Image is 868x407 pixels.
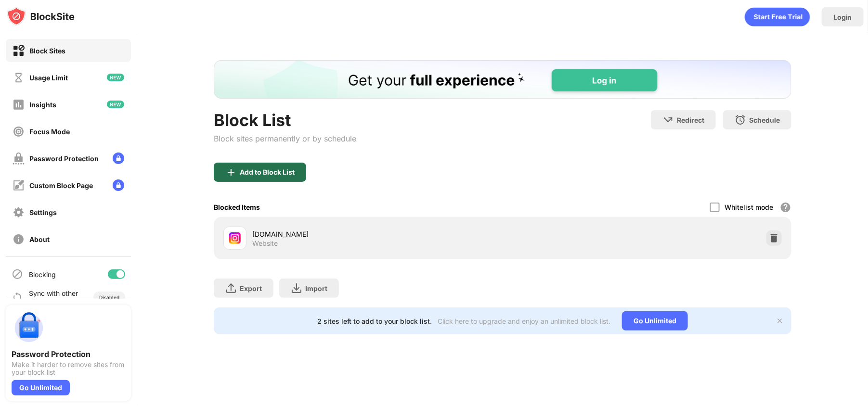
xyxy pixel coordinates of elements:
img: customize-block-page-off.svg [13,179,25,191]
img: new-icon.svg [107,101,124,108]
div: Export [240,284,262,293]
img: x-button.svg [776,317,784,325]
div: Block List [214,110,356,130]
div: Password Protection [12,349,125,359]
img: lock-menu.svg [113,153,124,164]
div: [DOMAIN_NAME] [252,229,503,239]
img: push-password-protection.svg [12,311,46,345]
div: Password Protection [29,154,99,163]
div: Custom Block Page [29,181,93,190]
div: Go Unlimited [12,380,70,395]
div: Whitelist mode [725,203,773,211]
div: Add to Block List [240,168,295,176]
img: sync-icon.svg [12,292,23,303]
img: time-usage-off.svg [13,72,25,84]
div: Website [252,239,278,248]
iframe: Sign in with Google Dialog [670,10,858,122]
div: Focus Mode [29,127,70,136]
img: settings-off.svg [13,206,25,218]
img: insights-off.svg [13,99,25,111]
div: animation [745,7,810,26]
iframe: Banner [214,60,791,99]
img: password-protection-off.svg [13,153,25,165]
div: 2 sites left to add to your block list. [317,317,432,325]
div: About [29,235,50,243]
div: Click here to upgrade and enjoy an unlimited block list. [438,317,610,325]
div: Insights [29,101,56,109]
img: lock-menu.svg [113,179,124,191]
div: Make it harder to remove sites from your block list [12,361,125,376]
img: block-on.svg [13,45,25,57]
div: Disabled [99,294,119,300]
div: Blocked Items [214,203,260,211]
div: Blocking [29,270,56,279]
img: logo-blocksite.svg [7,7,75,26]
div: Go Unlimited [622,311,688,331]
div: Usage Limit [29,74,68,82]
img: new-icon.svg [107,74,124,81]
div: Settings [29,208,57,216]
div: Sync with other devices [29,289,78,305]
div: Import [305,284,327,293]
img: blocking-icon.svg [12,268,23,280]
div: Block sites permanently or by schedule [214,134,356,143]
img: about-off.svg [13,233,25,245]
div: Block Sites [29,47,65,55]
img: focus-off.svg [13,126,25,138]
img: favicons [229,232,241,244]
